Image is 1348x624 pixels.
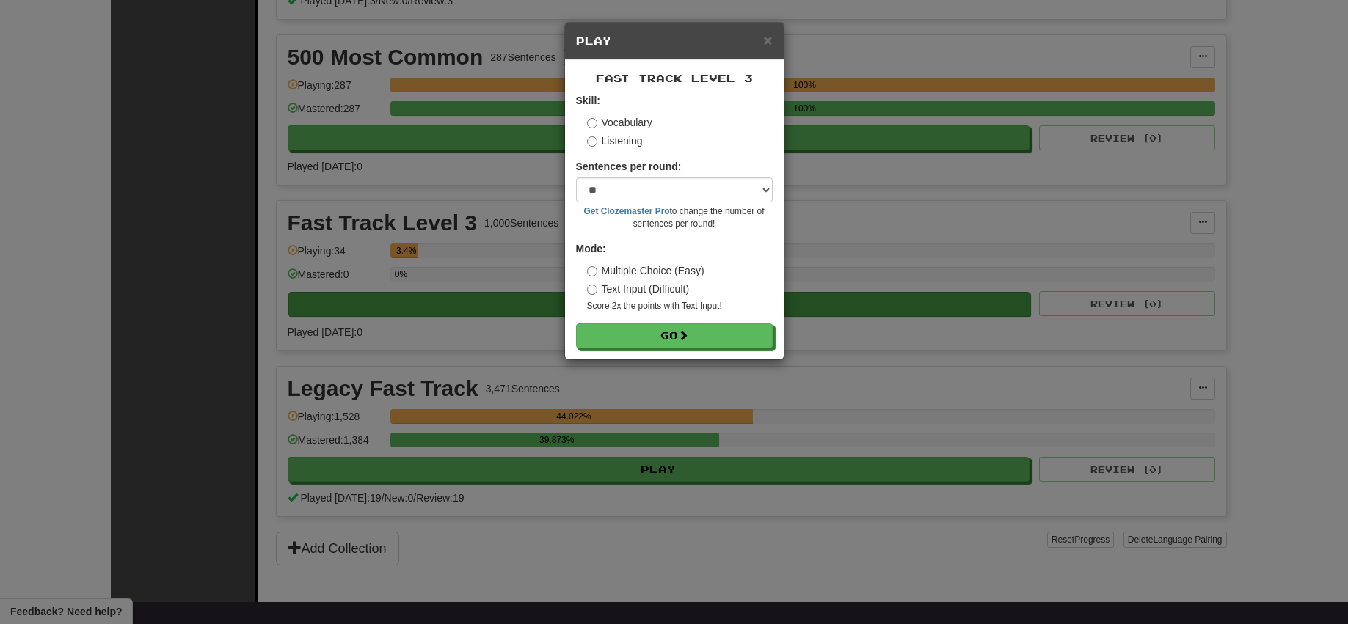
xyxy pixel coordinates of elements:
[584,206,670,216] a: Get Clozemaster Pro
[763,32,772,48] button: Close
[587,300,773,312] small: Score 2x the points with Text Input !
[587,285,597,295] input: Text Input (Difficult)
[576,34,773,48] h5: Play
[596,72,753,84] span: Fast Track Level 3
[576,95,600,106] strong: Skill:
[587,263,704,278] label: Multiple Choice (Easy)
[576,243,606,254] strong: Mode:
[587,118,597,128] input: Vocabulary
[587,115,652,130] label: Vocabulary
[576,323,773,348] button: Go
[576,205,773,230] small: to change the number of sentences per round!
[587,282,690,296] label: Text Input (Difficult)
[763,32,772,48] span: ×
[587,136,597,147] input: Listening
[576,159,682,174] label: Sentences per round:
[587,266,597,276] input: Multiple Choice (Easy)
[587,133,643,148] label: Listening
